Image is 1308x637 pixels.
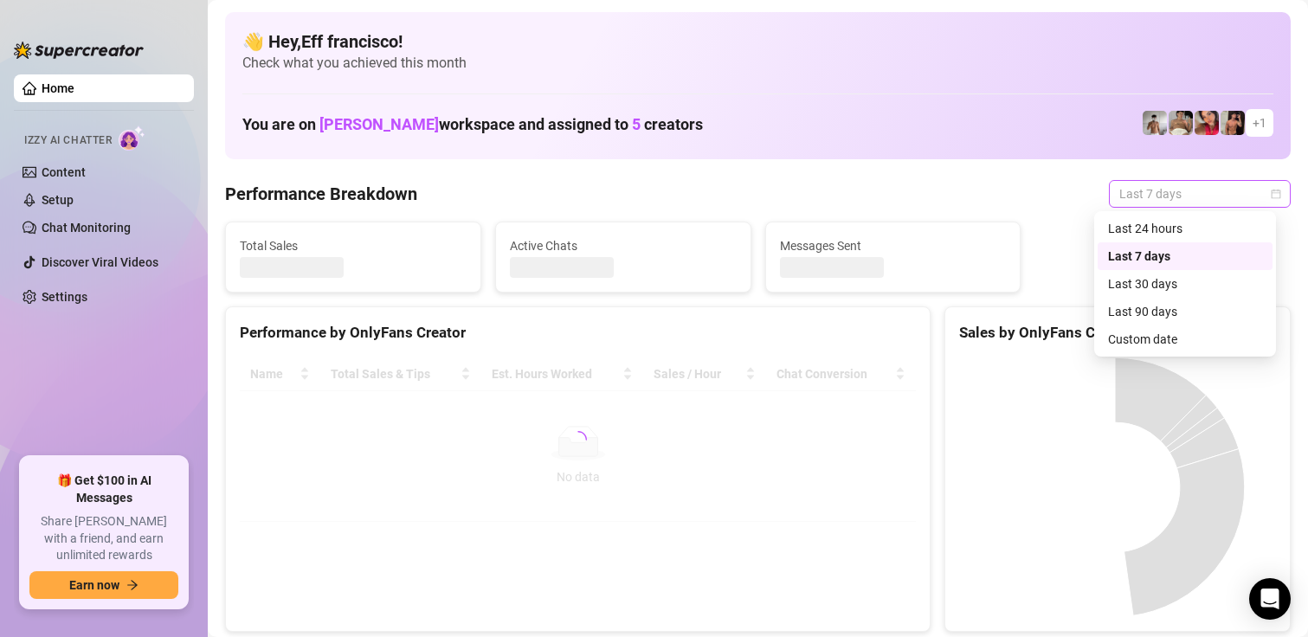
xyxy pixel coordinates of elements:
img: Zach [1221,111,1245,135]
h1: You are on workspace and assigned to creators [242,115,703,134]
span: Check what you achieved this month [242,54,1273,73]
div: Custom date [1108,330,1262,349]
div: Custom date [1098,325,1273,353]
div: Last 90 days [1108,302,1262,321]
a: Setup [42,193,74,207]
h4: Performance Breakdown [225,182,417,206]
button: Earn nowarrow-right [29,571,178,599]
span: calendar [1271,189,1281,199]
span: Last 7 days [1119,181,1280,207]
a: Content [42,165,86,179]
img: AI Chatter [119,125,145,151]
img: aussieboy_j [1143,111,1167,135]
span: Izzy AI Chatter [24,132,112,149]
span: Messages Sent [780,236,1007,255]
span: Earn now [69,578,119,592]
span: 5 [632,115,641,133]
span: arrow-right [126,579,139,591]
h4: 👋 Hey, Eff francisco ! [242,29,1273,54]
div: Last 7 days [1108,247,1262,266]
span: Share [PERSON_NAME] with a friend, and earn unlimited rewards [29,513,178,564]
div: Last 30 days [1108,274,1262,293]
div: Last 30 days [1098,270,1273,298]
a: Chat Monitoring [42,221,131,235]
div: Last 7 days [1098,242,1273,270]
img: logo-BBDzfeDw.svg [14,42,144,59]
div: Last 24 hours [1108,219,1262,238]
span: 🎁 Get $100 in AI Messages [29,473,178,506]
a: Home [42,81,74,95]
img: Vanessa [1195,111,1219,135]
div: Open Intercom Messenger [1249,578,1291,620]
span: [PERSON_NAME] [319,115,439,133]
div: Last 90 days [1098,298,1273,325]
div: Sales by OnlyFans Creator [959,321,1276,344]
span: + 1 [1253,113,1266,132]
span: Active Chats [510,236,737,255]
div: Performance by OnlyFans Creator [240,321,916,344]
span: loading [566,428,590,452]
a: Discover Viral Videos [42,255,158,269]
div: Last 24 hours [1098,215,1273,242]
a: Settings [42,290,87,304]
span: Total Sales [240,236,467,255]
img: Aussieboy_jfree [1169,111,1193,135]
